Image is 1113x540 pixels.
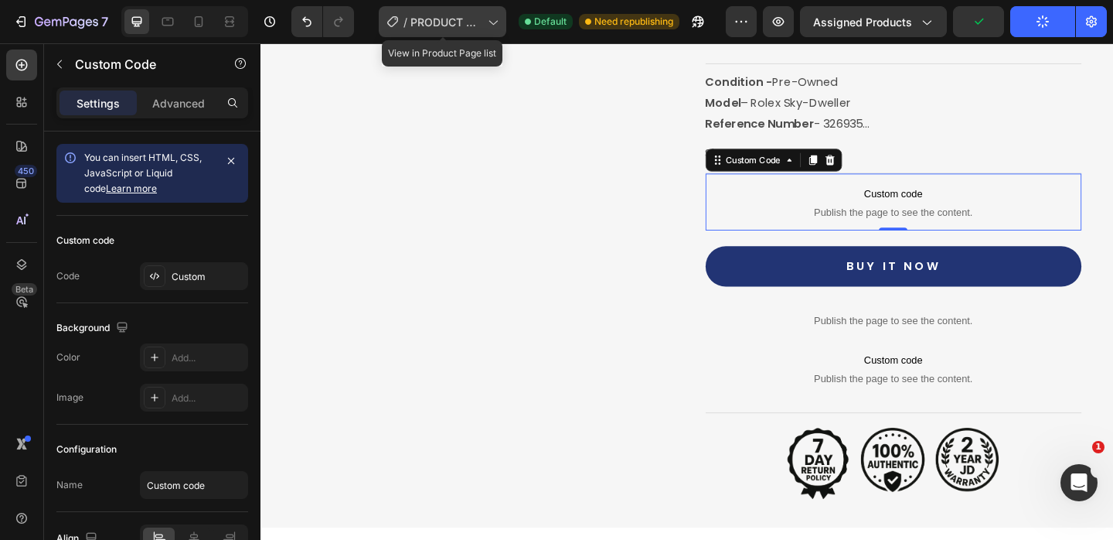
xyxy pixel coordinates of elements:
[101,12,108,31] p: 7
[484,294,893,310] p: Publish the page to see the content.
[6,6,115,37] button: 7
[172,270,244,284] div: Custom
[1092,441,1104,453] span: 1
[813,14,912,30] span: Assigned Products
[56,234,114,248] div: Custom code
[484,176,893,191] span: Publish the page to see the content.
[484,109,553,132] span: Show more
[484,357,893,372] span: Publish the page to see the content.
[1060,464,1098,501] iframe: Intercom live chat
[484,109,893,132] button: Show more
[484,78,602,96] strong: Reference Number
[152,95,205,111] p: Advanced
[56,269,80,283] div: Code
[56,350,80,364] div: Color
[106,183,157,194] a: Learn more
[12,283,37,296] div: Beta
[800,6,947,37] button: Assigned Products
[572,416,805,497] img: Alt Image
[484,220,893,265] button: BUY IT NOW
[75,55,206,73] p: Custom Code
[503,120,569,134] div: Custom Code
[84,152,202,194] span: You can insert HTML, CSS, JavaScript or Liquid code
[602,78,655,96] span: - 326935
[291,6,354,37] div: Undo/Redo
[484,335,893,354] span: Custom code
[172,391,244,405] div: Add...
[484,154,893,173] span: Custom code
[637,231,740,254] div: BUY IT NOW
[594,15,673,29] span: Need republishing
[410,14,482,30] span: PRODUCT PAGE NEW TEST - [DATE]
[15,165,37,177] div: 450
[56,478,83,492] div: Name
[77,95,120,111] p: Settings
[172,351,244,365] div: Add...
[56,443,117,456] div: Configuration
[484,56,522,73] strong: Model
[534,15,567,29] span: Default
[260,43,1113,540] iframe: Design area
[56,391,83,405] div: Image
[56,318,131,339] div: Background
[403,14,407,30] span: /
